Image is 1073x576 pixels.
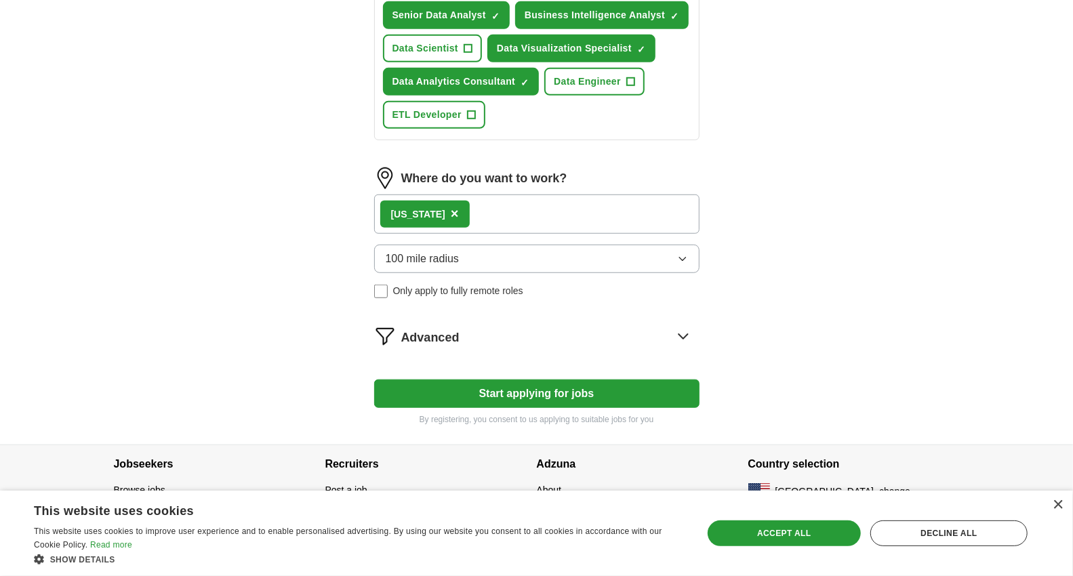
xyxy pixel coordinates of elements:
span: Data Engineer [554,75,621,89]
span: ✓ [637,44,645,55]
label: Where do you want to work? [401,169,567,188]
span: 100 mile radius [386,251,460,267]
h4: Country selection [748,445,960,483]
span: Senior Data Analyst [392,8,486,22]
span: Data Scientist [392,41,459,56]
span: ✓ [491,11,500,22]
button: Business Intelligence Analyst✓ [515,1,689,29]
img: location.png [374,167,396,189]
div: This website uses cookies [34,499,649,519]
span: Show details [50,555,115,564]
span: Only apply to fully remote roles [393,284,523,298]
span: Data Visualization Specialist [497,41,632,56]
input: Only apply to fully remote roles [374,285,388,298]
button: change [879,485,910,499]
button: 100 mile radius [374,245,700,273]
p: By registering, you consent to us applying to suitable jobs for you [374,413,700,426]
div: Decline all [870,520,1028,546]
a: Browse jobs [114,485,165,495]
a: Post a job [325,485,367,495]
div: Close [1053,500,1063,510]
span: ✓ [670,11,679,22]
button: Data Analytics Consultant✓ [383,68,540,96]
span: ETL Developer [392,108,462,122]
button: × [451,204,459,224]
a: Read more, opens a new window [90,540,132,550]
button: Data Scientist [383,35,483,62]
button: Start applying for jobs [374,379,700,408]
span: Advanced [401,329,460,347]
img: filter [374,325,396,347]
span: This website uses cookies to improve user experience and to enable personalised advertising. By u... [34,527,662,550]
button: ETL Developer [383,101,485,129]
img: US flag [748,483,770,499]
div: Accept all [708,520,861,546]
div: [US_STATE] [391,207,445,222]
span: × [451,206,459,221]
button: Data Engineer [544,68,645,96]
a: About [537,485,562,495]
span: ✓ [521,77,529,88]
button: Data Visualization Specialist✓ [487,35,655,62]
div: Show details [34,552,683,566]
button: Senior Data Analyst✓ [383,1,510,29]
span: Data Analytics Consultant [392,75,516,89]
span: [GEOGRAPHIC_DATA] [775,485,874,499]
span: Business Intelligence Analyst [525,8,665,22]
